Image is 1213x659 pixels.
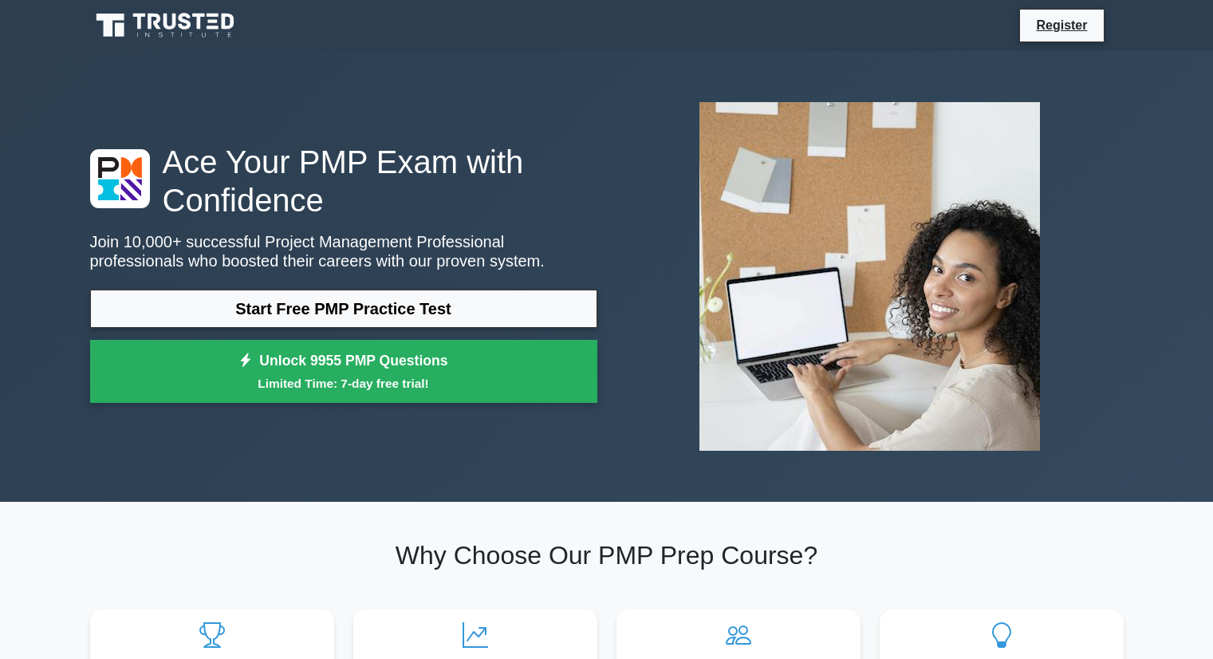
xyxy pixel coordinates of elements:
h2: Why Choose Our PMP Prep Course? [90,540,1124,570]
h1: Ace Your PMP Exam with Confidence [90,143,597,219]
small: Limited Time: 7-day free trial! [110,374,577,393]
p: Join 10,000+ successful Project Management Professional professionals who boosted their careers w... [90,232,597,270]
a: Unlock 9955 PMP QuestionsLimited Time: 7-day free trial! [90,340,597,404]
a: Start Free PMP Practice Test [90,290,597,328]
a: Register [1026,15,1097,35]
